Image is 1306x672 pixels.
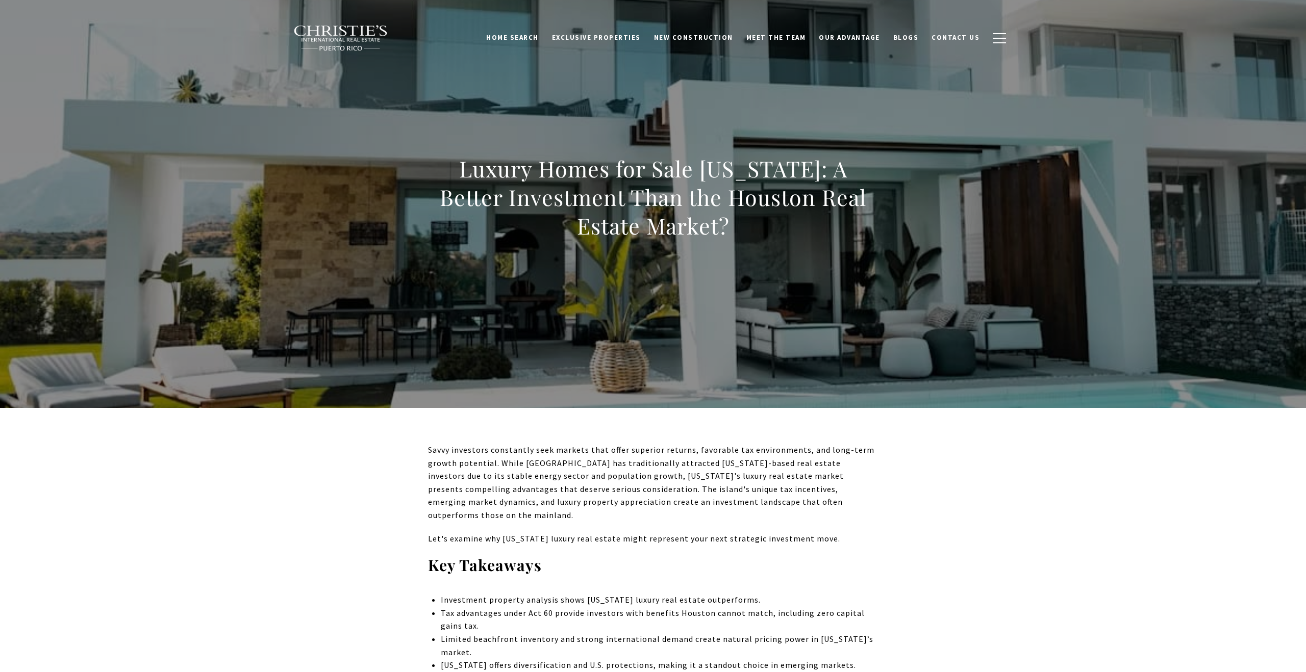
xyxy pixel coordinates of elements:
[740,28,813,47] a: Meet the Team
[441,593,878,607] li: Investment property analysis shows [US_STATE] luxury real estate outperforms.
[812,28,887,47] a: Our Advantage
[293,25,388,51] img: Christie's International Real Estate black text logo
[819,33,880,42] span: Our Advantage
[428,532,878,546] p: Let's examine why [US_STATE] luxury real estate might represent your next strategic investment move.
[893,33,919,42] span: Blogs
[428,154,878,240] h1: Luxury Homes for Sale [US_STATE]: A Better Investment Than the Houston Real Estate Market?
[654,33,733,42] span: New Construction
[647,28,740,47] a: New Construction
[428,555,542,575] strong: Key Takeaways
[441,607,878,633] p: Tax advantages under Act 60 provide investors with benefits Houston cannot match, including zero ...
[932,33,979,42] span: Contact Us
[887,28,925,47] a: Blogs
[441,633,878,659] p: Limited beachfront inventory and strong international demand create natural pricing power in [US_...
[545,28,647,47] a: Exclusive Properties
[480,28,545,47] a: Home Search
[441,659,878,672] p: [US_STATE] offers diversification and U.S. protections, making it a standout choice in emerging m...
[428,444,878,522] p: Savvy investors constantly seek markets that offer superior returns, favorable tax environments, ...
[552,33,641,42] span: Exclusive Properties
